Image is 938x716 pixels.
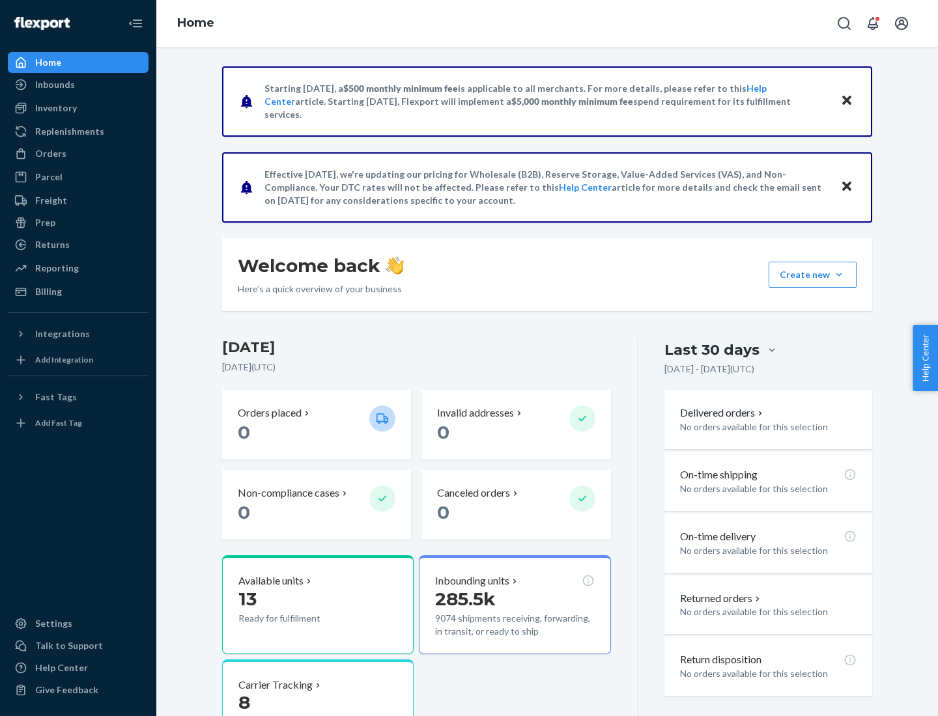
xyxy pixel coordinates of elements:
[437,501,449,523] span: 0
[8,350,149,370] a: Add Integration
[35,56,61,69] div: Home
[222,361,611,374] p: [DATE] ( UTC )
[8,52,149,73] a: Home
[437,406,514,420] p: Invalid addresses
[8,387,149,407] button: Fast Tags
[343,83,458,94] span: $500 monthly minimum fee
[888,10,915,36] button: Open account menu
[8,413,149,434] a: Add Fast Tag
[35,661,88,674] div: Help Center
[680,406,765,420] button: Delivered orders
[831,10,857,36] button: Open Search Box
[8,167,149,187] a: Parcel
[122,10,149,36] button: Close Navigation
[8,657,149,678] a: Help Center
[680,482,857,495] p: No orders available for this selection
[511,96,633,107] span: $5,000 monthly minimum fee
[222,390,411,460] button: Orders placed 0
[238,254,404,277] h1: Welcome back
[222,470,411,540] button: Non-compliance cases 0
[222,555,414,654] button: Available units13Ready for fulfillment
[35,391,77,404] div: Fast Tags
[8,234,149,255] a: Returns
[8,281,149,302] a: Billing
[222,337,611,358] h3: [DATE]
[264,168,828,207] p: Effective [DATE], we're updating our pricing for Wholesale (B2B), Reserve Storage, Value-Added Se...
[35,216,55,229] div: Prep
[167,5,225,42] ol: breadcrumbs
[35,639,103,652] div: Talk to Support
[35,171,63,184] div: Parcel
[680,591,763,606] button: Returned orders
[35,262,79,275] div: Reporting
[238,282,404,296] p: Here’s a quick overview of your business
[860,10,886,36] button: Open notifications
[238,691,250,713] span: 8
[238,612,359,625] p: Ready for fulfillment
[8,258,149,279] a: Reporting
[238,678,313,693] p: Carrier Tracking
[8,98,149,118] a: Inventory
[35,102,77,115] div: Inventory
[435,588,496,610] span: 285.5k
[8,680,149,700] button: Give Feedback
[435,612,594,638] p: 9074 shipments receiving, forwarding, in transit, or ready to ship
[8,143,149,164] a: Orders
[35,354,93,365] div: Add Integration
[35,238,70,251] div: Returns
[8,635,149,656] a: Talk to Support
[35,194,67,207] div: Freight
[8,613,149,634] a: Settings
[8,190,149,211] a: Freight
[238,486,339,501] p: Non-compliance cases
[680,652,761,667] p: Return disposition
[177,16,214,30] a: Home
[421,470,610,540] button: Canceled orders 0
[419,555,610,654] button: Inbounding units285.5k9074 shipments receiving, forwarding, in transit, or ready to ship
[238,421,250,443] span: 0
[421,390,610,460] button: Invalid addresses 0
[35,417,82,428] div: Add Fast Tag
[238,573,304,588] p: Available units
[769,262,857,288] button: Create new
[35,125,104,138] div: Replenishments
[238,501,250,523] span: 0
[838,92,855,111] button: Close
[238,588,257,610] span: 13
[435,573,509,588] p: Inbounding units
[8,212,149,233] a: Prep
[35,327,90,340] div: Integrations
[386,256,404,275] img: hand-wave emoji
[913,325,938,391] button: Help Center
[35,285,62,298] div: Billing
[35,683,98,696] div: Give Feedback
[680,605,857,618] p: No orders available for this selection
[35,147,66,160] div: Orders
[264,82,828,121] p: Starting [DATE], a is applicable to all merchants. For more details, please refer to this article...
[680,467,758,482] p: On-time shipping
[838,178,855,197] button: Close
[8,121,149,142] a: Replenishments
[664,340,760,360] div: Last 30 days
[8,74,149,95] a: Inbounds
[680,544,857,557] p: No orders available for this selection
[14,17,70,30] img: Flexport logo
[559,182,612,193] a: Help Center
[680,529,756,544] p: On-time delivery
[437,486,510,501] p: Canceled orders
[35,617,72,630] div: Settings
[437,421,449,443] span: 0
[680,420,857,434] p: No orders available for this selection
[680,667,857,680] p: No orders available for this selection
[238,406,302,420] p: Orders placed
[35,78,75,91] div: Inbounds
[8,324,149,344] button: Integrations
[664,363,754,376] p: [DATE] - [DATE] ( UTC )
